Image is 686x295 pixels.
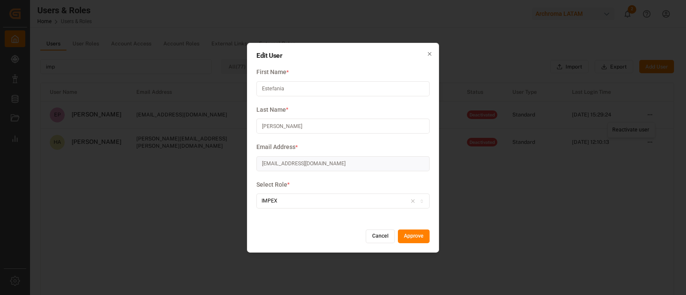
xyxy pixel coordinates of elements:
[256,68,286,77] span: First Name
[256,81,430,96] input: First Name
[256,119,430,134] input: Last Name
[256,105,286,114] span: Last Name
[398,229,430,243] button: Approve
[256,180,287,189] span: Select Role
[366,229,395,243] button: Cancel
[256,156,430,171] input: Email Address
[256,52,430,59] h2: Edit User
[262,197,277,205] div: IMPEX
[256,143,295,152] span: Email Address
